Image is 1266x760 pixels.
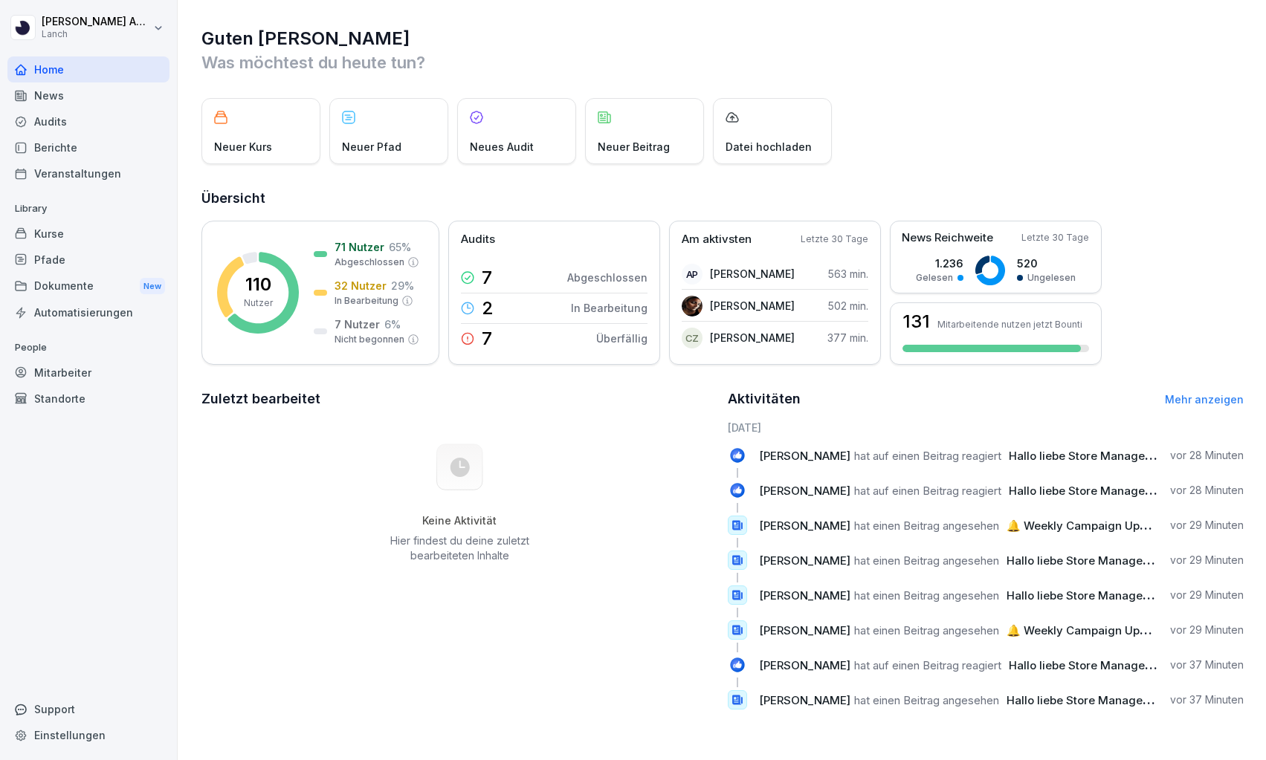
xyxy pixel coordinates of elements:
[1170,623,1244,637] p: vor 29 Minuten
[335,256,404,269] p: Abgeschlossen
[389,239,411,255] p: 65 %
[728,420,1244,435] h6: [DATE]
[7,336,169,360] p: People
[854,449,1001,463] span: hat auf einen Beitrag reagiert
[854,553,999,568] span: hat einen Beitrag angesehen
[682,296,703,316] img: lbqg5rbd359cn7pzouma6c8b.png
[682,231,752,248] p: Am aktivsten
[801,233,868,246] p: Letzte 30 Tage
[902,313,930,331] h3: 131
[482,330,492,348] p: 7
[759,553,850,568] span: [PERSON_NAME]
[244,296,273,310] p: Nutzer
[759,658,850,672] span: [PERSON_NAME]
[201,188,1244,209] h2: Übersicht
[335,333,404,346] p: Nicht begonnen
[598,139,670,155] p: Neuer Beitrag
[7,134,169,160] a: Berichte
[1170,553,1244,568] p: vor 29 Minuten
[854,693,999,707] span: hat einen Beitrag angesehen
[7,160,169,186] a: Veranstaltungen
[482,269,492,287] p: 7
[937,319,1082,330] p: Mitarbeitende nutzen jetzt Bounti
[726,139,812,155] p: Datei hochladen
[214,139,272,155] p: Neuer Kurs
[759,449,850,463] span: [PERSON_NAME]
[916,256,963,271] p: 1.236
[854,623,999,637] span: hat einen Beitrag angesehen
[1017,256,1076,271] p: 520
[854,658,1001,672] span: hat auf einen Beitrag reagiert
[461,231,495,248] p: Audits
[7,247,169,273] a: Pfade
[7,273,169,300] div: Dokumente
[902,230,993,247] p: News Reichweite
[335,239,384,255] p: 71 Nutzer
[7,108,169,134] a: Audits
[827,330,868,345] p: 377 min.
[710,330,795,345] p: [PERSON_NAME]
[759,588,850,603] span: [PERSON_NAME]
[1170,588,1244,603] p: vor 29 Minuten
[7,197,169,221] p: Library
[759,484,850,498] span: [PERSON_NAME]
[828,298,868,314] p: 502 min.
[140,278,165,295] div: New
[1170,692,1244,707] p: vor 37 Minuten
[1165,393,1244,406] a: Mehr anzeigen
[7,273,169,300] a: DokumenteNew
[201,51,1244,74] p: Was möchtest du heute tun?
[7,56,169,82] a: Home
[384,514,535,527] h5: Keine Aktivität
[7,299,169,325] a: Automatisierungen
[682,264,703,285] div: AP
[1170,448,1244,463] p: vor 28 Minuten
[7,360,169,386] a: Mitarbeiter
[1170,483,1244,498] p: vor 28 Minuten
[710,298,795,314] p: [PERSON_NAME]
[596,331,647,346] p: Überfällig
[854,588,999,603] span: hat einen Beitrag angesehen
[759,693,850,707] span: [PERSON_NAME]
[42,29,150,39] p: Lanch
[759,519,850,533] span: [PERSON_NAME]
[7,82,169,108] a: News
[916,271,953,285] p: Gelesen
[1170,657,1244,672] p: vor 37 Minuten
[728,389,801,409] h2: Aktivitäten
[384,316,401,332] p: 6 %
[42,16,150,28] p: [PERSON_NAME] Ahlert
[7,722,169,748] a: Einstellungen
[710,266,795,282] p: [PERSON_NAME]
[571,300,647,316] p: In Bearbeitung
[335,278,387,293] p: 32 Nutzer
[759,623,850,637] span: [PERSON_NAME]
[335,294,398,308] p: In Bearbeitung
[384,533,535,563] p: Hier findest du deine zuletzt bearbeiteten Inhalte
[1170,518,1244,533] p: vor 29 Minuten
[245,276,271,293] p: 110
[482,299,494,317] p: 2
[567,270,647,285] p: Abgeschlossen
[335,316,380,332] p: 7 Nutzer
[1027,271,1076,285] p: Ungelesen
[201,389,717,409] h2: Zuletzt bearbeitet
[7,386,169,412] a: Standorte
[828,266,868,282] p: 563 min.
[470,139,534,155] p: Neues Audit
[391,278,414,293] p: 29 %
[342,139,401,155] p: Neuer Pfad
[7,696,169,722] div: Support
[7,221,169,247] a: Kurse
